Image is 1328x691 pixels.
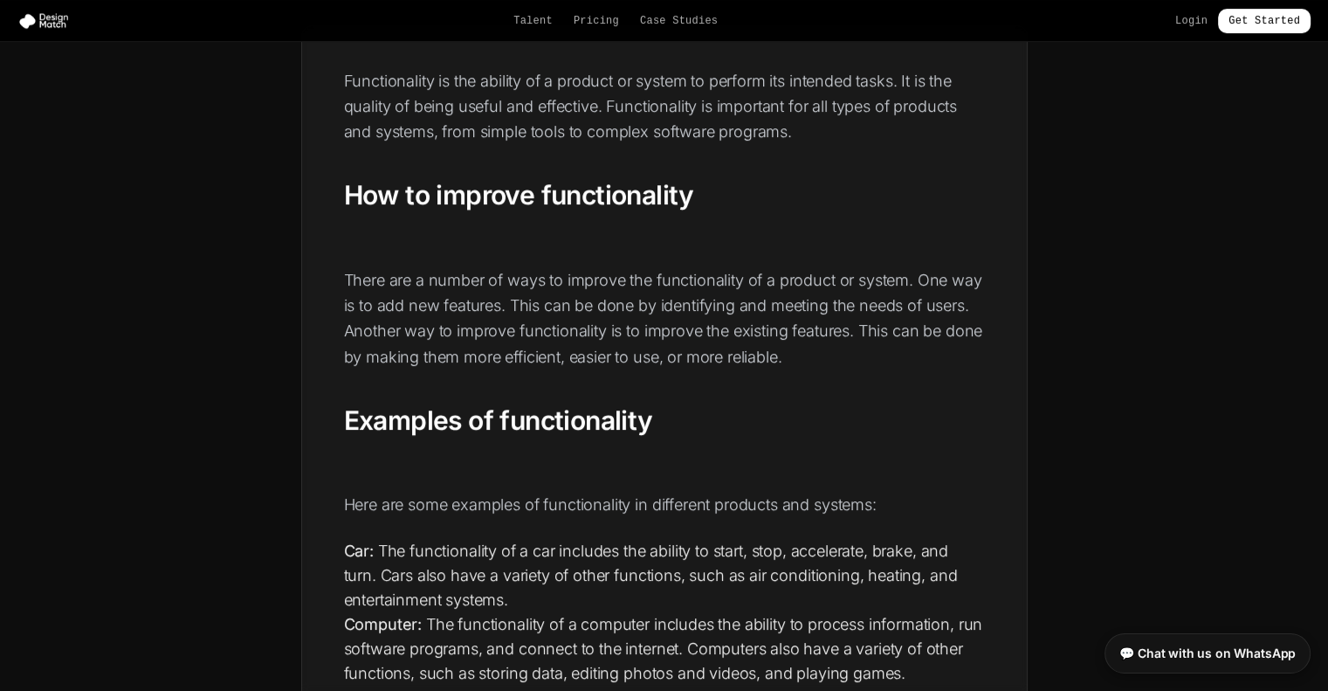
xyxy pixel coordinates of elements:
[574,14,619,28] a: Pricing
[344,492,985,517] p: Here are some examples of functionality in different products and systems:
[344,539,985,612] li: The functionality of a car includes the ability to start, stop, accelerate, brake, and turn. Cars...
[1218,9,1311,33] a: Get Started
[344,612,985,686] li: The functionality of a computer includes the ability to process information, run software program...
[344,542,374,560] strong: Car:
[344,404,985,438] h2: Examples of functionality
[344,615,423,633] strong: Computer:
[344,179,985,212] h2: How to improve functionality
[344,72,957,142] span: Functionality is the ability of a product or system to perform its intended tasks. It is the qual...
[1104,633,1311,674] a: 💬 Chat with us on WhatsApp
[1175,14,1208,28] a: Login
[513,14,553,28] a: Talent
[344,267,985,370] p: There are a number of ways to improve the functionality of a product or system. One way is to add...
[17,12,77,30] img: Design Match
[640,14,718,28] a: Case Studies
